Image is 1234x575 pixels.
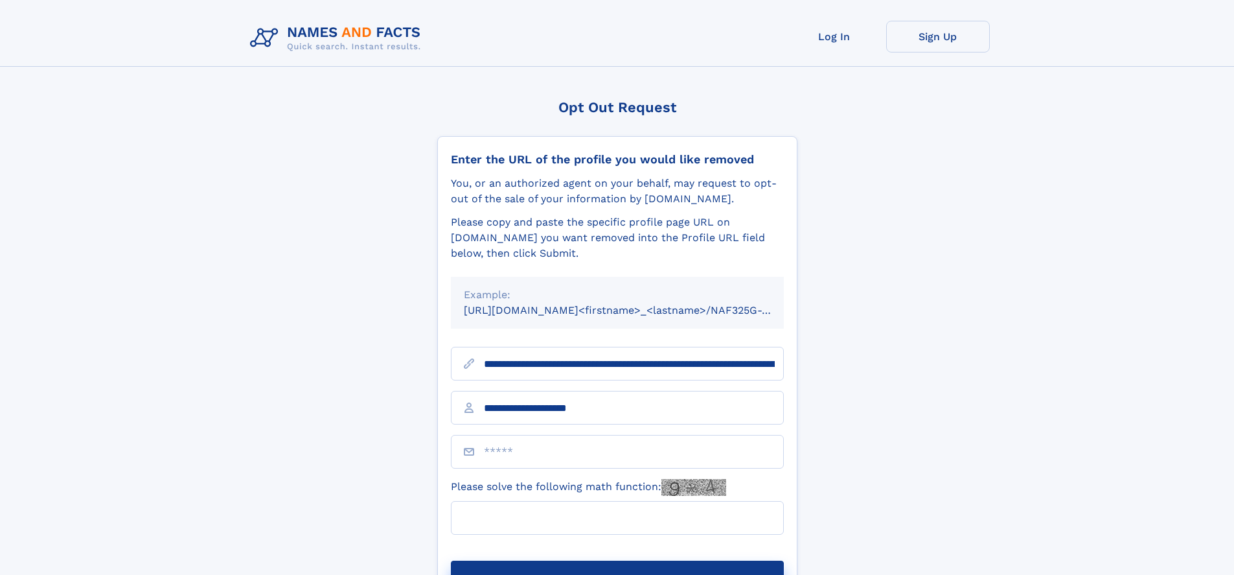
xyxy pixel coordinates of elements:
[464,304,808,316] small: [URL][DOMAIN_NAME]<firstname>_<lastname>/NAF325G-xxxxxxxx
[437,99,797,115] div: Opt Out Request
[245,21,431,56] img: Logo Names and Facts
[451,479,726,496] label: Please solve the following math function:
[451,152,784,167] div: Enter the URL of the profile you would like removed
[886,21,990,53] a: Sign Up
[451,176,784,207] div: You, or an authorized agent on your behalf, may request to opt-out of the sale of your informatio...
[451,215,784,261] div: Please copy and paste the specific profile page URL on [DOMAIN_NAME] you want removed into the Pr...
[783,21,886,53] a: Log In
[464,287,771,303] div: Example:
